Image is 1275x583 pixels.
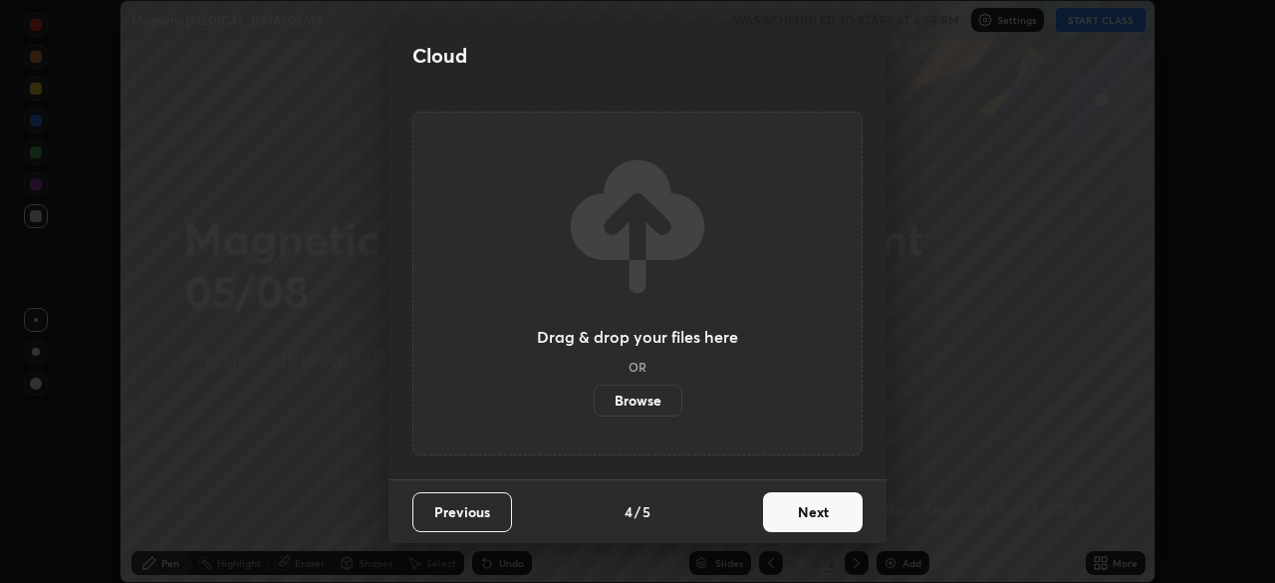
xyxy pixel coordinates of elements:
h5: OR [629,361,646,373]
h2: Cloud [412,43,467,69]
h4: 5 [642,501,650,522]
button: Next [763,492,863,532]
h3: Drag & drop your files here [537,329,738,345]
button: Previous [412,492,512,532]
h4: 4 [625,501,633,522]
h4: / [635,501,640,522]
